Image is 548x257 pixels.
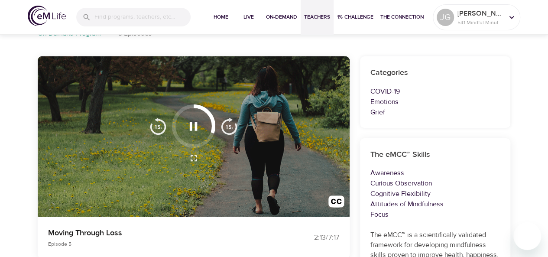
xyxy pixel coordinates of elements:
[370,149,500,161] h6: The eMCC™ Skills
[266,13,297,22] span: On-Demand
[370,107,500,117] p: Grief
[457,8,503,19] p: [PERSON_NAME]
[370,199,500,209] p: Attitudes of Mindfulness
[370,168,500,178] p: Awareness
[304,13,330,22] span: Teachers
[337,13,373,22] span: 1% Challenge
[370,67,500,79] h6: Categories
[437,9,454,26] div: JG
[48,240,264,248] p: Episode 5
[370,178,500,189] p: Curious Observation
[370,86,500,97] p: COVID-19
[323,190,350,217] button: Transcript/Closed Captions (c)
[457,19,503,26] p: 541 Mindful Minutes
[220,117,238,135] img: 15s_next.svg
[380,13,424,22] span: The Connection
[370,189,500,199] p: Cognitive Flexibility
[328,195,344,211] img: open_caption.svg
[513,222,541,250] iframe: Button to launch messaging window
[238,13,259,22] span: Live
[149,117,167,135] img: 15s_prev.svg
[211,13,231,22] span: Home
[370,97,500,107] p: Emotions
[370,209,500,220] p: Focus
[274,233,339,243] div: 2:13 / 7:17
[94,8,191,26] input: Find programs, teachers, etc...
[48,227,264,239] p: Moving Through Loss
[28,6,66,26] img: logo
